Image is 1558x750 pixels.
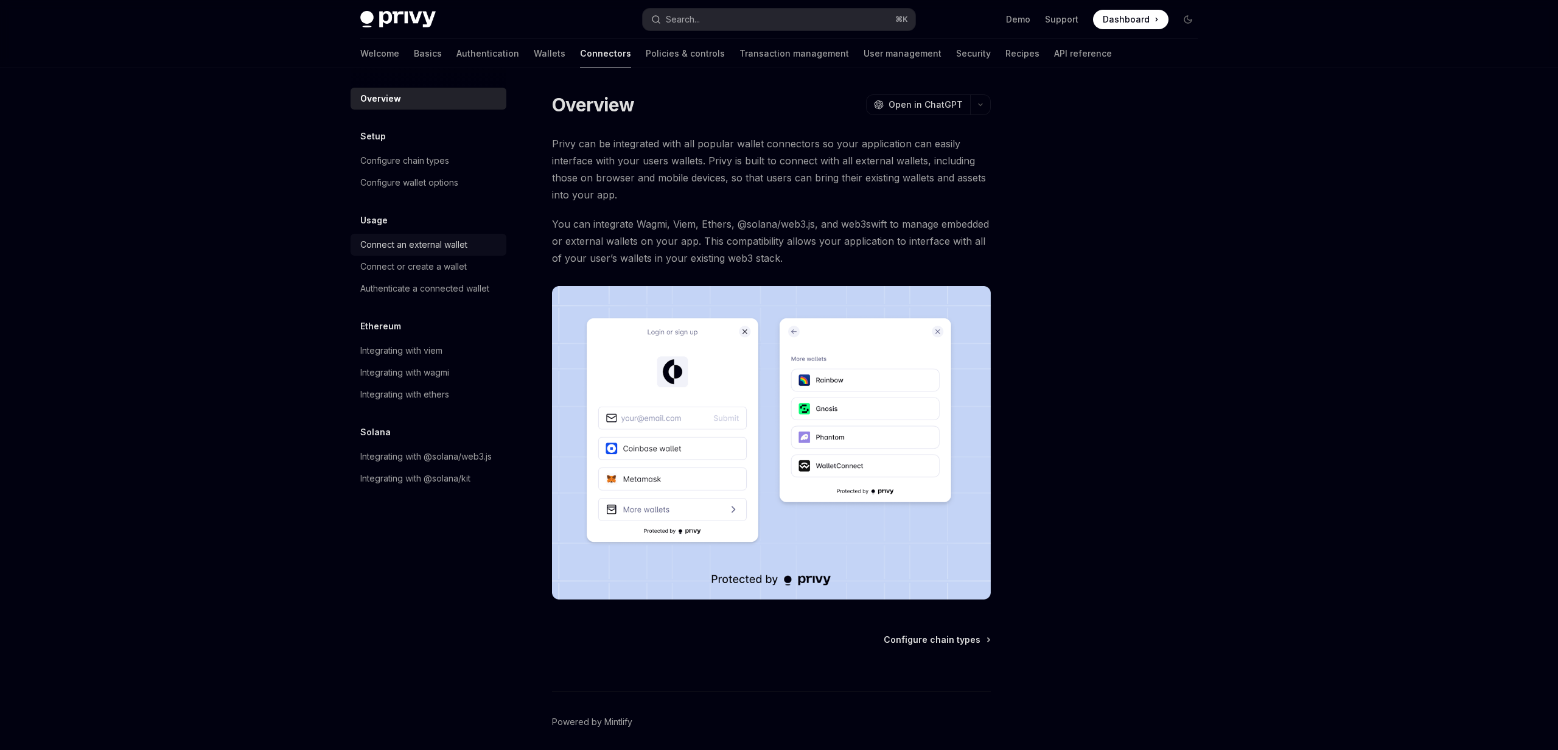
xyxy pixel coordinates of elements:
a: Connect or create a wallet [351,256,506,278]
h5: Setup [360,129,386,144]
a: Configure chain types [884,634,990,646]
a: Connect an external wallet [351,234,506,256]
div: Integrating with ethers [360,387,449,402]
a: Configure wallet options [351,172,506,194]
a: Overview [351,88,506,110]
button: Toggle dark mode [1178,10,1198,29]
a: Powered by Mintlify [552,716,632,728]
a: API reference [1054,39,1112,68]
span: Open in ChatGPT [889,99,963,111]
a: Integrating with ethers [351,384,506,405]
button: Open in ChatGPT [866,94,970,115]
img: Connectors3 [552,286,991,600]
a: Support [1045,13,1078,26]
a: Basics [414,39,442,68]
div: Configure wallet options [360,175,458,190]
a: Integrating with @solana/web3.js [351,446,506,468]
div: Integrating with viem [360,343,442,358]
span: ⌘ K [895,15,908,24]
a: Demo [1006,13,1030,26]
img: dark logo [360,11,436,28]
a: Integrating with @solana/kit [351,468,506,489]
span: You can integrate Wagmi, Viem, Ethers, @solana/web3.js, and web3swift to manage embedded or exter... [552,216,991,267]
a: Authenticate a connected wallet [351,278,506,300]
h1: Overview [552,94,634,116]
a: Wallets [534,39,565,68]
a: Dashboard [1093,10,1168,29]
div: Configure chain types [360,153,449,168]
a: Security [956,39,991,68]
span: Configure chain types [884,634,980,646]
a: Authentication [456,39,519,68]
h5: Usage [360,213,388,228]
a: Recipes [1005,39,1039,68]
a: Integrating with wagmi [351,362,506,384]
h5: Solana [360,425,391,440]
span: Dashboard [1103,13,1150,26]
div: Integrating with @solana/web3.js [360,449,492,464]
a: Policies & controls [646,39,725,68]
a: Transaction management [739,39,849,68]
a: Connectors [580,39,631,68]
a: Integrating with viem [351,340,506,362]
div: Search... [666,12,700,27]
a: Configure chain types [351,150,506,172]
button: Search...⌘K [643,9,915,30]
div: Authenticate a connected wallet [360,281,489,296]
div: Integrating with @solana/kit [360,471,470,486]
span: Privy can be integrated with all popular wallet connectors so your application can easily interfa... [552,135,991,203]
a: Welcome [360,39,399,68]
a: User management [864,39,941,68]
div: Connect an external wallet [360,237,467,252]
h5: Ethereum [360,319,401,334]
div: Overview [360,91,401,106]
div: Integrating with wagmi [360,365,449,380]
div: Connect or create a wallet [360,259,467,274]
